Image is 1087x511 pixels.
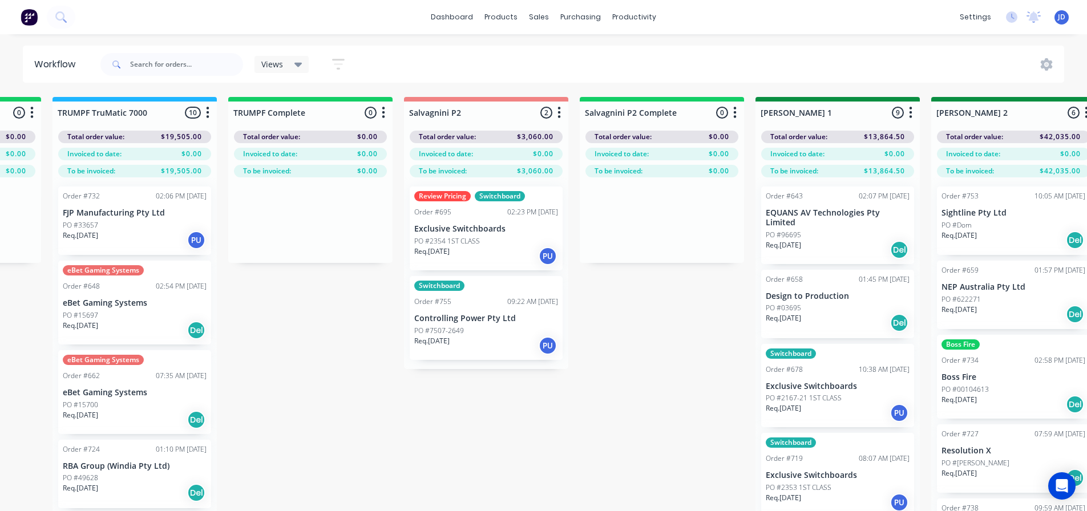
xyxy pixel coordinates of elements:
[766,240,801,250] p: Req. [DATE]
[58,440,211,508] div: Order #72401:10 PM [DATE]RBA Group (Windia Pty Ltd)PO #49628Req.[DATE]Del
[859,191,910,201] div: 02:07 PM [DATE]
[941,446,1085,456] p: Resolution X
[419,132,476,142] span: Total order value:
[63,208,207,218] p: FJP Manufacturing Pty Ltd
[517,166,553,176] span: $3,060.00
[595,149,649,159] span: Invoiced to date:
[766,313,801,323] p: Req. [DATE]
[261,58,283,70] span: Views
[414,191,471,201] div: Review Pricing
[766,208,910,228] p: EQUANS AV Technologies Pty Limited
[884,149,905,159] span: $0.00
[67,166,115,176] span: To be invoiced:
[595,166,642,176] span: To be invoiced:
[357,166,378,176] span: $0.00
[766,191,803,201] div: Order #643
[63,298,207,308] p: eBet Gaming Systems
[709,132,729,142] span: $0.00
[941,230,977,241] p: Req. [DATE]
[6,149,26,159] span: $0.00
[63,461,207,471] p: RBA Group (Windia Pty Ltd)
[1066,469,1084,487] div: Del
[63,410,98,420] p: Req. [DATE]
[941,339,980,350] div: Boss Fire
[770,149,825,159] span: Invoiced to date:
[539,247,557,265] div: PU
[941,265,979,275] div: Order #659
[761,344,914,428] div: SwitchboardOrder #67810:38 AM [DATE]Exclusive SwitchboardsPO #2167-21 1ST CLASSReq.[DATE]PU
[941,384,989,395] p: PO #00104613
[766,303,801,313] p: PO #03695
[243,149,297,159] span: Invoiced to date:
[766,437,816,448] div: Switchboard
[941,208,1085,218] p: Sightline Pty Ltd
[357,149,378,159] span: $0.00
[63,388,207,398] p: eBet Gaming Systems
[941,468,977,478] p: Req. [DATE]
[766,348,816,359] div: Switchboard
[761,270,914,338] div: Order #65801:45 PM [DATE]Design to ProductionPO #03695Req.[DATE]Del
[63,281,100,291] div: Order #648
[161,166,202,176] span: $19,505.00
[595,132,652,142] span: Total order value:
[507,297,558,307] div: 09:22 AM [DATE]
[523,9,555,26] div: sales
[63,321,98,331] p: Req. [DATE]
[766,471,910,480] p: Exclusive Switchboards
[766,393,842,403] p: PO #2167-21 1ST CLASS
[941,191,979,201] div: Order #753
[414,297,451,307] div: Order #755
[507,207,558,217] div: 02:23 PM [DATE]
[6,166,26,176] span: $0.00
[954,9,997,26] div: settings
[941,282,1085,292] p: NEP Australia Pty Ltd
[414,236,480,246] p: PO #2354 1ST CLASS
[859,364,910,375] div: 10:38 AM [DATE]
[1035,191,1085,201] div: 10:05 AM [DATE]
[243,166,291,176] span: To be invoiced:
[6,132,26,142] span: $0.00
[414,246,450,257] p: Req. [DATE]
[419,149,473,159] span: Invoiced to date:
[67,149,122,159] span: Invoiced to date:
[864,166,905,176] span: $13,864.50
[941,305,977,315] p: Req. [DATE]
[161,132,202,142] span: $19,505.00
[766,403,801,413] p: Req. [DATE]
[946,149,1000,159] span: Invoiced to date:
[243,132,300,142] span: Total order value:
[941,458,1009,468] p: PO #[PERSON_NAME]
[766,382,910,391] p: Exclusive Switchboards
[63,400,98,410] p: PO #15700
[890,404,908,422] div: PU
[517,132,553,142] span: $3,060.00
[890,241,908,259] div: Del
[766,230,801,240] p: PO #96695
[1035,265,1085,275] div: 01:57 PM [DATE]
[709,166,729,176] span: $0.00
[941,294,981,305] p: PO #622271
[761,186,914,264] div: Order #64302:07 PM [DATE]EQUANS AV Technologies Pty LimitedPO #96695Req.[DATE]Del
[187,321,205,339] div: Del
[419,166,467,176] span: To be invoiced:
[946,132,1003,142] span: Total order value:
[58,350,211,434] div: eBet Gaming SystemsOrder #66207:35 AM [DATE]eBet Gaming SystemsPO #15700Req.[DATE]Del
[859,274,910,285] div: 01:45 PM [DATE]
[533,149,553,159] span: $0.00
[410,186,563,270] div: Review PricingSwitchboardOrder #69502:23 PM [DATE]Exclusive SwitchboardsPO #2354 1ST CLASSReq.[DA...
[357,132,378,142] span: $0.00
[766,482,831,493] p: PO #2353 1ST CLASS
[63,310,98,321] p: PO #15697
[414,281,464,291] div: Switchboard
[941,395,977,405] p: Req. [DATE]
[63,220,98,230] p: PO #33657
[63,483,98,493] p: Req. [DATE]
[1048,472,1076,500] div: Open Intercom Messenger
[770,166,818,176] span: To be invoiced:
[766,274,803,285] div: Order #658
[479,9,523,26] div: products
[414,207,451,217] div: Order #695
[859,453,910,464] div: 08:07 AM [DATE]
[1035,429,1085,439] div: 07:59 AM [DATE]
[181,149,202,159] span: $0.00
